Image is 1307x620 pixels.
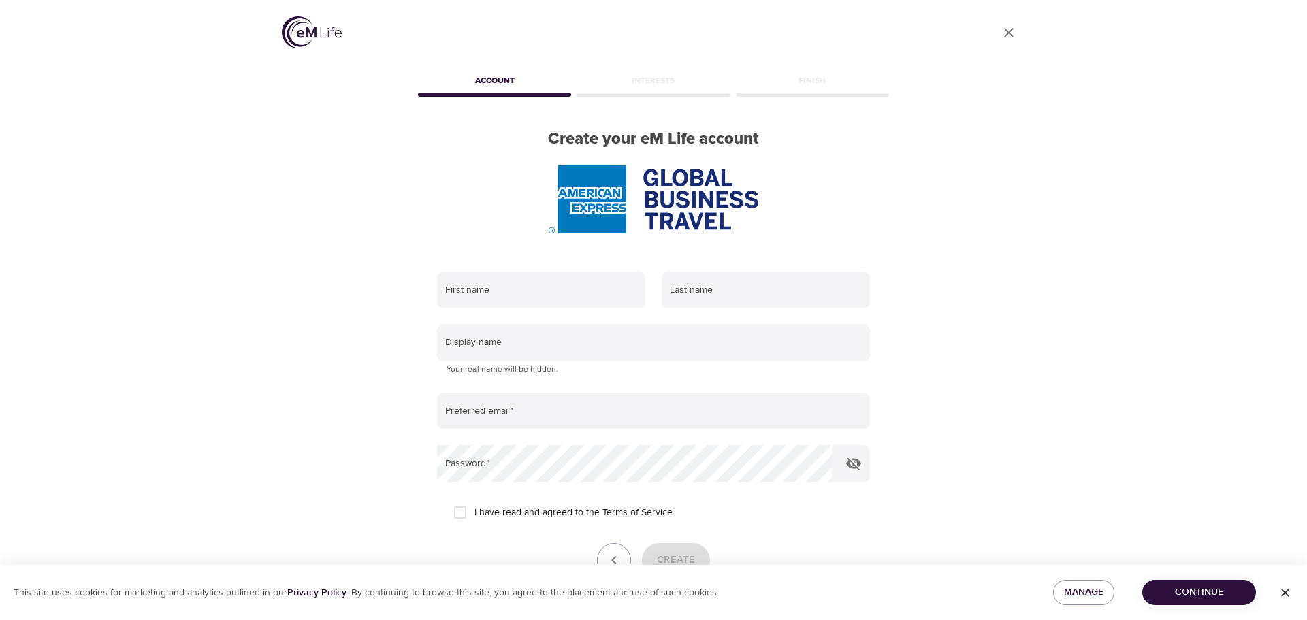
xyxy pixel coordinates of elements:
a: close [993,16,1025,49]
span: Manage [1064,584,1103,601]
p: Your real name will be hidden. [447,363,860,376]
span: Continue [1153,584,1245,601]
a: Terms of Service [602,506,673,520]
h2: Create your eM Life account [415,129,892,149]
button: Manage [1053,580,1114,605]
span: I have read and agreed to the [474,506,673,520]
img: AmEx%20GBT%20logo.png [549,165,758,233]
button: Continue [1142,580,1256,605]
a: Privacy Policy [287,587,346,599]
img: logo [282,16,342,48]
